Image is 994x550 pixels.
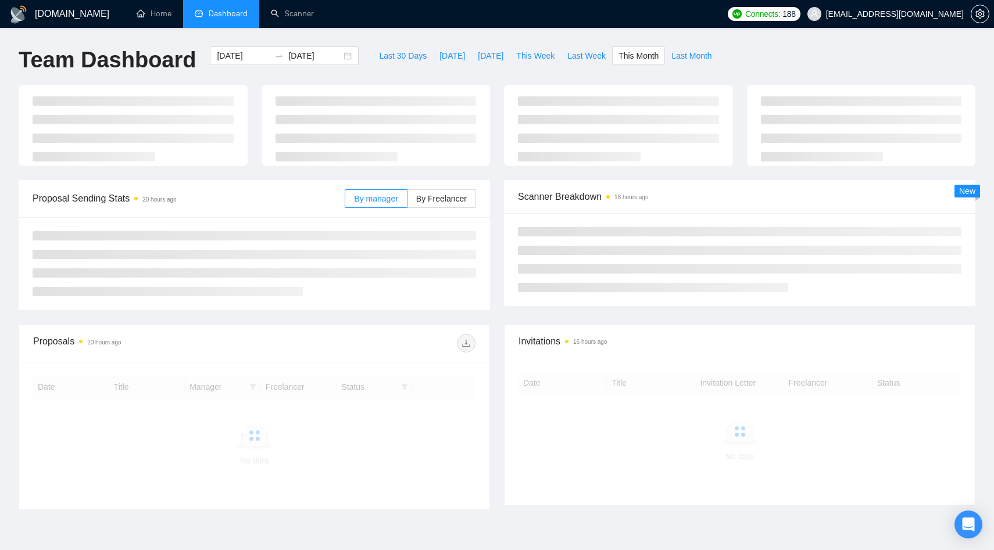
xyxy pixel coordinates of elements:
[416,194,467,203] span: By Freelancer
[274,51,284,60] span: swap-right
[9,5,28,24] img: logo
[561,46,612,65] button: Last Week
[433,46,471,65] button: [DATE]
[732,9,742,19] img: upwork-logo.png
[567,49,606,62] span: Last Week
[217,49,270,62] input: Start date
[288,49,341,62] input: End date
[33,191,345,206] span: Proposal Sending Stats
[209,9,248,19] span: Dashboard
[439,49,465,62] span: [DATE]
[33,334,255,353] div: Proposals
[519,334,961,348] span: Invitations
[612,46,665,65] button: This Month
[971,5,989,23] button: setting
[959,186,975,196] span: New
[971,9,989,19] a: setting
[745,8,780,20] span: Connects:
[274,51,284,60] span: to
[478,49,503,62] span: [DATE]
[573,339,607,345] time: 16 hours ago
[618,49,659,62] span: This Month
[516,49,555,62] span: This Week
[354,194,398,203] span: By manager
[19,46,196,74] h1: Team Dashboard
[954,511,982,538] div: Open Intercom Messenger
[195,9,203,17] span: dashboard
[810,10,818,18] span: user
[510,46,561,65] button: This Week
[614,194,648,200] time: 16 hours ago
[137,9,171,19] a: homeHome
[471,46,510,65] button: [DATE]
[87,339,121,346] time: 20 hours ago
[271,9,314,19] a: searchScanner
[671,49,711,62] span: Last Month
[373,46,433,65] button: Last 30 Days
[665,46,718,65] button: Last Month
[142,196,176,203] time: 20 hours ago
[518,189,961,204] span: Scanner Breakdown
[782,8,795,20] span: 188
[379,49,427,62] span: Last 30 Days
